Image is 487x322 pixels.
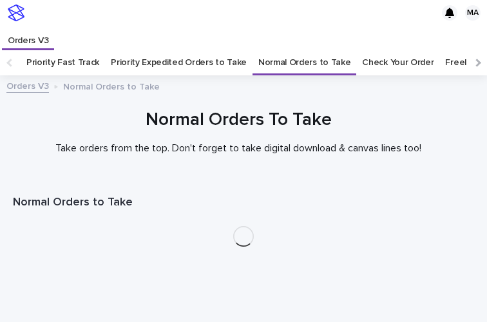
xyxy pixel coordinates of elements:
a: Priority Expedited Orders to Take [111,50,247,75]
img: stacker-logo-s-only.png [8,5,24,21]
p: Orders V3 [8,26,48,46]
p: Normal Orders to Take [63,79,160,93]
p: Take orders from the top. Don't forget to take digital download & canvas lines too! [13,142,464,155]
a: Priority Fast Track [26,50,99,75]
a: Orders V3 [6,78,49,93]
a: Normal Orders to Take [258,50,351,75]
a: Orders V3 [2,26,54,48]
div: MA [465,5,481,21]
h1: Normal Orders to Take [13,195,474,211]
a: Check Your Order [362,50,434,75]
h1: Normal Orders To Take [13,108,464,132]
